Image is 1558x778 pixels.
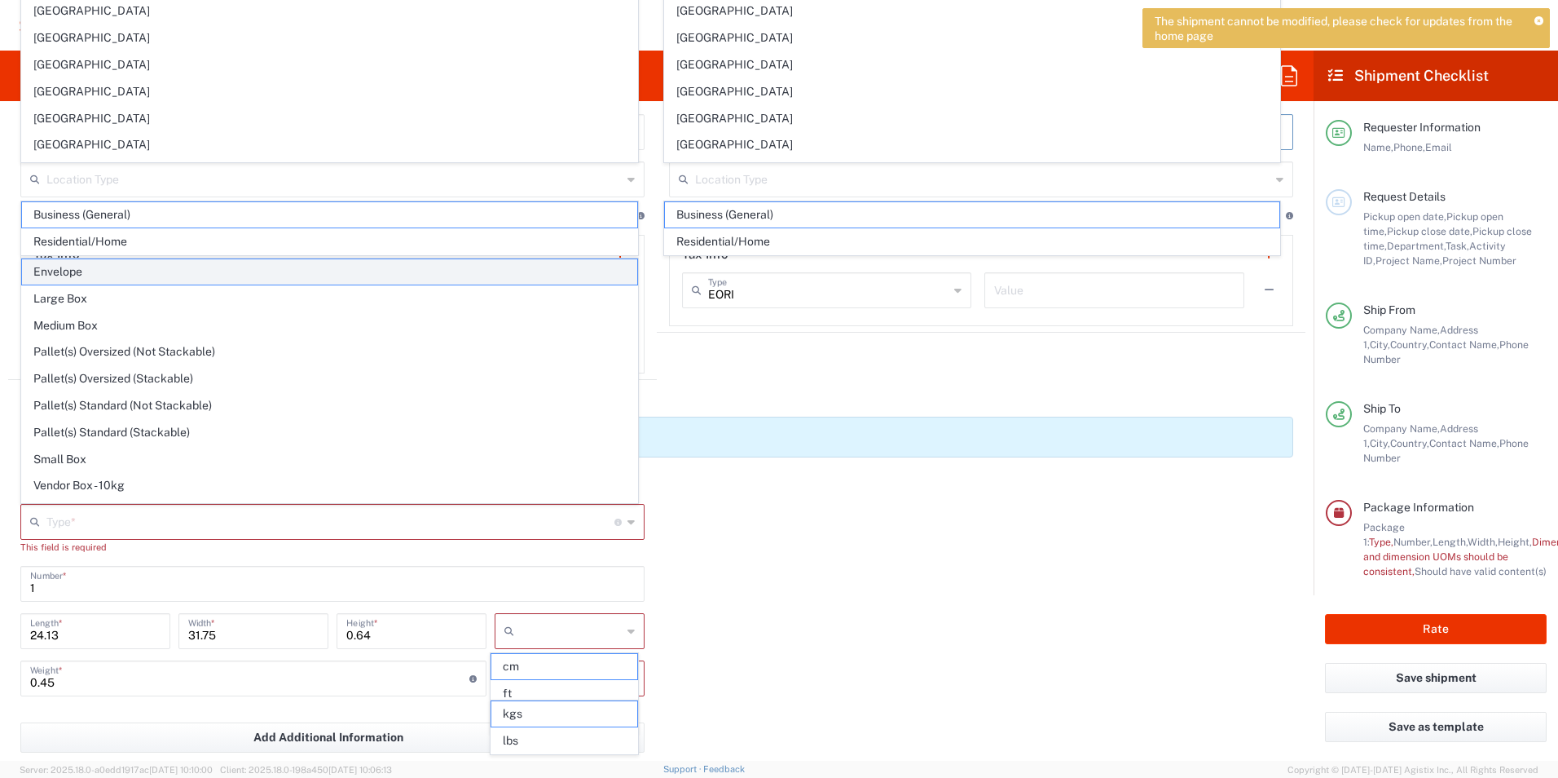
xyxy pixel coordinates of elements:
span: Pickup open date, [1363,210,1446,223]
span: Add Additional Information [253,730,403,745]
span: [GEOGRAPHIC_DATA] [22,106,637,131]
span: Country, [1390,338,1429,351]
span: Ship From [1363,303,1415,316]
span: Vendor Box - 10kg [22,473,637,498]
span: Height, [1498,536,1532,548]
span: lbs [491,728,636,754]
div: This field is required [20,540,645,555]
span: Residential/Home [665,229,1280,254]
span: Requester Information [1363,121,1481,134]
span: Package Information [1363,501,1474,514]
span: Pallet(s) Standard (Stackable) [22,420,637,445]
span: Small Box [22,447,637,472]
span: Business (General) [665,202,1280,228]
button: Save shipment [1325,663,1547,693]
span: Envelope [22,259,637,285]
span: Contact Name, [1429,338,1499,351]
span: Company Name, [1363,324,1440,336]
span: [GEOGRAPHIC_DATA] [22,159,637,184]
button: Rate [1325,614,1547,644]
em: Total shipment is made up of 1 package(s) containing 0 piece(s) weighing 0.45 and a total value o... [8,391,556,404]
h2: Shipment Checklist [1328,66,1489,86]
span: [GEOGRAPHIC_DATA] [22,132,637,157]
span: Pickup close date, [1387,225,1472,237]
span: [GEOGRAPHIC_DATA] [665,106,1280,131]
span: Medium Box [22,313,637,338]
span: Project Number [1442,254,1516,267]
span: Department, [1387,240,1446,252]
a: Feedback [703,764,745,774]
span: Length, [1433,536,1468,548]
span: cm [491,654,636,679]
span: ft [491,681,636,706]
span: Number, [1393,536,1433,548]
p: Please ensure your package dimensions and weight are correct, or you will be charged an audit fee. [70,430,1286,444]
span: Contact Name, [1429,437,1499,449]
span: Business (General) [22,202,637,228]
span: Company Name, [1363,422,1440,435]
span: Width, [1468,536,1498,548]
span: [DATE] 10:10:00 [149,765,213,775]
span: Name, [1363,141,1393,153]
span: Ship To [1363,402,1401,415]
span: Request Details [1363,190,1446,203]
span: Pallet(s) Standard (Not Stackable) [22,393,637,418]
span: Country, [1390,437,1429,449]
span: Residential/Home [22,229,637,254]
span: City, [1370,338,1390,351]
span: [GEOGRAPHIC_DATA] [665,132,1280,157]
a: Support [663,764,704,774]
span: Pallet(s) Oversized (Not Stackable) [22,339,637,365]
span: Project Name, [1375,254,1442,267]
span: [GEOGRAPHIC_DATA] [665,159,1280,184]
h2: Desktop Shipment Request [20,66,206,86]
span: Should have valid content(s) [1415,565,1547,577]
span: Package 1: [1363,521,1405,548]
span: Large Box [22,286,637,312]
span: Server: 2025.18.0-a0edd1917ac [20,765,213,775]
span: Client: 2025.18.0-198a450 [220,765,392,775]
span: [DATE] 10:06:13 [328,765,392,775]
button: Add Additional Information [20,723,645,753]
span: kgs [491,701,636,727]
span: Copyright © [DATE]-[DATE] Agistix Inc., All Rights Reserved [1287,763,1538,777]
span: Phone, [1393,141,1425,153]
span: Vendor Box - 25kg [22,500,637,525]
span: Pallet(s) Oversized (Stackable) [22,366,637,391]
span: Email [1425,141,1452,153]
span: Type, [1369,536,1393,548]
span: The shipment cannot be modified, please check for updates from the home page [1155,14,1523,43]
span: City, [1370,437,1390,449]
span: Task, [1446,240,1469,252]
button: Save as template [1325,712,1547,742]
